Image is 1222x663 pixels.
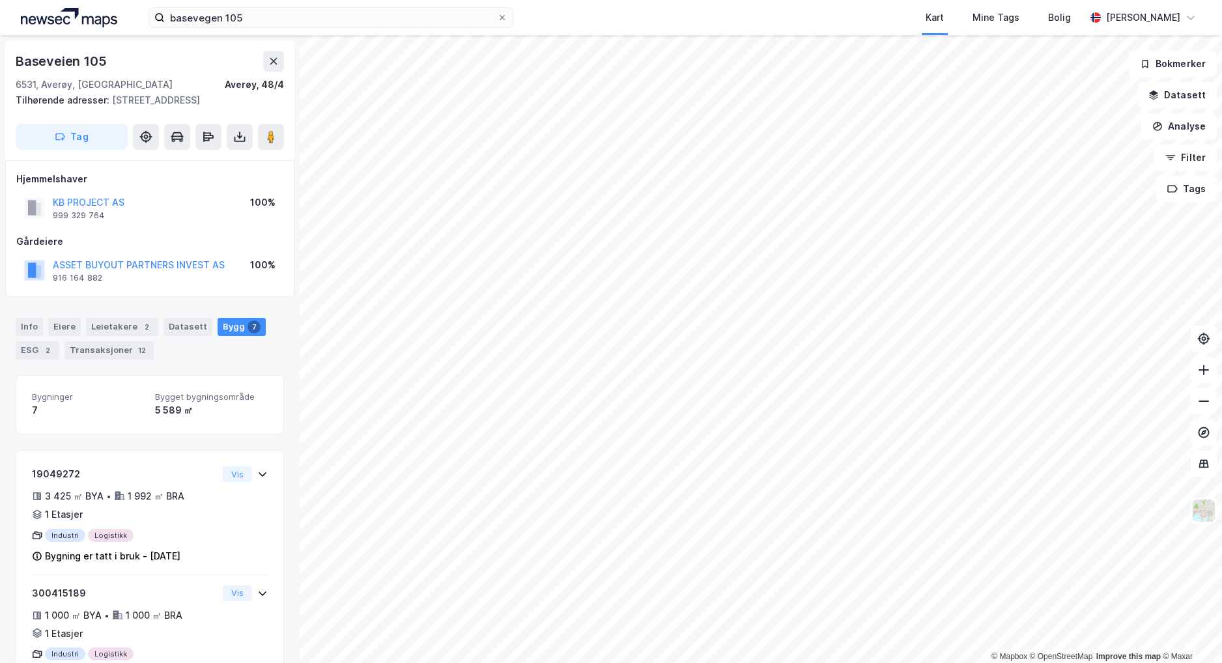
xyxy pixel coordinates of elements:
[86,318,158,336] div: Leietakere
[1106,10,1180,25] div: [PERSON_NAME]
[16,341,59,360] div: ESG
[21,8,117,27] img: logo.a4113a55bc3d86da70a041830d287a7e.svg
[64,341,154,360] div: Transaksjoner
[32,402,145,418] div: 7
[223,466,252,482] button: Vis
[48,318,81,336] div: Eiere
[1154,145,1217,171] button: Filter
[16,124,128,150] button: Tag
[1191,498,1216,523] img: Z
[32,585,218,601] div: 300415189
[250,257,276,273] div: 100%
[1141,113,1217,139] button: Analyse
[16,92,274,108] div: [STREET_ADDRESS]
[126,608,182,623] div: 1 000 ㎡ BRA
[991,652,1027,661] a: Mapbox
[140,320,153,333] div: 2
[248,320,261,333] div: 7
[250,195,276,210] div: 100%
[45,488,104,504] div: 3 425 ㎡ BYA
[128,488,184,504] div: 1 992 ㎡ BRA
[1137,82,1217,108] button: Datasett
[1030,652,1093,661] a: OpenStreetMap
[41,344,54,357] div: 2
[225,77,284,92] div: Averøy, 48/4
[135,344,149,357] div: 12
[32,466,218,482] div: 19049272
[218,318,266,336] div: Bygg
[45,608,102,623] div: 1 000 ㎡ BYA
[45,548,180,564] div: Bygning er tatt i bruk - [DATE]
[1048,10,1071,25] div: Bolig
[155,402,268,418] div: 5 589 ㎡
[1157,600,1222,663] iframe: Chat Widget
[223,585,252,601] button: Vis
[16,94,112,106] span: Tilhørende adresser:
[1156,176,1217,202] button: Tags
[16,171,283,187] div: Hjemmelshaver
[53,210,105,221] div: 999 329 764
[1129,51,1217,77] button: Bokmerker
[16,51,109,72] div: Baseveien 105
[106,491,111,501] div: •
[53,273,102,283] div: 916 164 882
[32,391,145,402] span: Bygninger
[104,610,109,621] div: •
[16,77,173,92] div: 6531, Averøy, [GEOGRAPHIC_DATA]
[1096,652,1161,661] a: Improve this map
[155,391,268,402] span: Bygget bygningsområde
[16,234,283,249] div: Gårdeiere
[45,626,83,642] div: 1 Etasjer
[163,318,212,336] div: Datasett
[973,10,1019,25] div: Mine Tags
[1157,600,1222,663] div: Kontrollprogram for chat
[45,507,83,522] div: 1 Etasjer
[16,318,43,336] div: Info
[165,8,497,27] input: Søk på adresse, matrikkel, gårdeiere, leietakere eller personer
[926,10,944,25] div: Kart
